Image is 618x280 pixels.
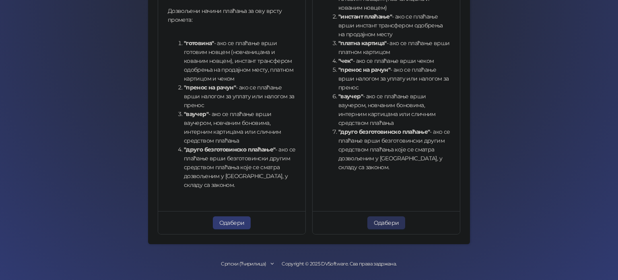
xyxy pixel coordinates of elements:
strong: "чек" [338,57,353,64]
strong: "друго безготовинско плаћање" [184,146,275,153]
strong: "платна картица" [338,39,387,47]
button: Одабери [213,216,251,229]
li: - ако се плаћање врши ваучером, новчаним боновима, интерним картицама или сличним средством плаћања [338,92,450,127]
li: - ако се плаћање врши налогом за уплату или налогом за пренос [338,65,450,92]
div: Српски (Ћирилица) [221,260,266,268]
button: Одабери [367,216,406,229]
li: - ако се плаћање врши платном картицом [338,39,450,56]
li: - ако се плаћање врши налогом за уплату или налогом за пренос [184,83,296,110]
strong: "друго безготовинско плаћање" [338,128,430,135]
strong: "пренос на рачун" [184,84,236,91]
strong: "ваучер" [184,110,208,118]
li: - ако се плаћање врши безготовински другим средством плаћања које се сматра дозвољеним у [GEOGRAP... [184,145,296,189]
li: - ако се плаћање врши безготовински другим средством плаћања које се сматра дозвољеним у [GEOGRAP... [338,127,450,172]
strong: "ваучер" [338,93,363,100]
strong: "готовина" [184,39,214,47]
li: - ако се плаћање врши готовим новцем (новчаницама и кованим новцем), инстант трансфером одобрења ... [184,39,296,83]
li: - ако се плаћање врши инстант трансфером одобрења на продајном месту [338,12,450,39]
strong: "инстант плаћање" [338,13,392,20]
strong: "пренос на рачун" [338,66,390,73]
li: - ако се плаћање врши ваучером, новчаним боновима, интерним картицама или сличним средством плаћања [184,110,296,145]
li: - ако се плаћање врши чеком [338,56,450,65]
